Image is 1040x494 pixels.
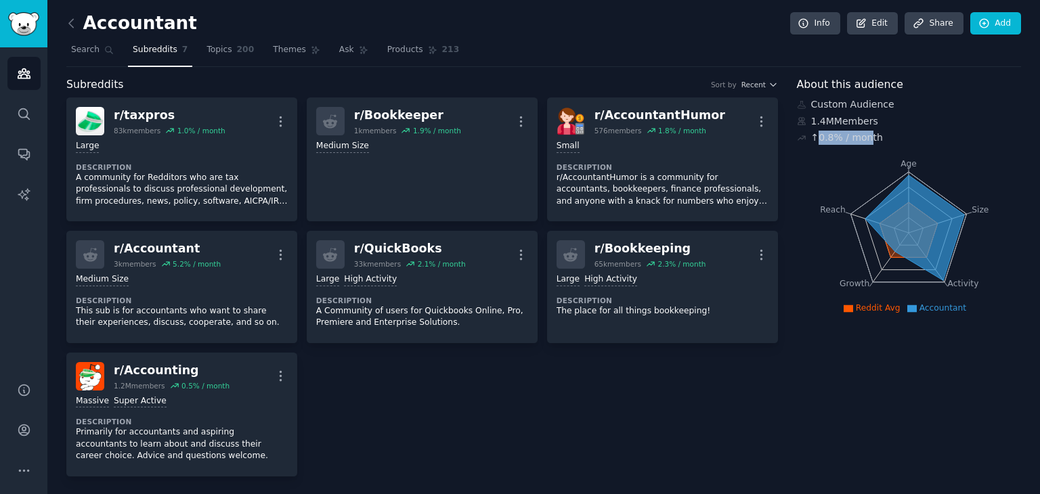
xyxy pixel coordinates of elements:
[114,240,221,257] div: r/ Accountant
[66,76,124,93] span: Subreddits
[557,273,580,286] div: Large
[905,12,963,35] a: Share
[901,159,917,169] tspan: Age
[76,296,288,305] dt: Description
[557,172,768,208] p: r/AccountantHumor is a community for accountants, bookkeepers, finance professionals, and anyone ...
[344,273,397,286] div: High Activity
[181,381,230,390] div: 0.5 % / month
[76,162,288,172] dt: Description
[584,273,637,286] div: High Activity
[268,39,325,67] a: Themes
[202,39,259,67] a: Topics200
[847,12,898,35] a: Edit
[114,107,225,124] div: r/ taxpros
[354,259,401,269] div: 33k members
[811,131,883,145] div: ↑ 0.8 % / month
[657,259,706,269] div: 2.3 % / month
[418,259,466,269] div: 2.1 % / month
[557,140,580,153] div: Small
[8,12,39,36] img: GummySearch logo
[354,240,466,257] div: r/ QuickBooks
[658,126,706,135] div: 1.8 % / month
[177,126,225,135] div: 1.0 % / month
[339,44,354,56] span: Ask
[76,107,104,135] img: taxpros
[790,12,840,35] a: Info
[76,417,288,426] dt: Description
[76,273,129,286] div: Medium Size
[557,107,585,135] img: AccountantHumor
[970,12,1021,35] a: Add
[797,76,903,93] span: About this audience
[594,126,642,135] div: 576 members
[316,140,369,153] div: Medium Size
[237,44,255,56] span: 200
[76,305,288,329] p: This sub is for accountants who want to share their experiences, discuss, cooperate, and so on.
[66,97,297,221] a: taxprosr/taxpros83kmembers1.0% / monthLargeDescriptionA community for Redditors who are tax profe...
[741,80,766,89] span: Recent
[66,353,297,476] a: Accountingr/Accounting1.2Mmembers0.5% / monthMassiveSuper ActiveDescriptionPrimarily for accounta...
[71,44,100,56] span: Search
[316,305,528,329] p: A Community of users for Quickbooks Online, Pro, Premiere and Enterprise Solutions.
[594,259,641,269] div: 65k members
[383,39,464,67] a: Products213
[76,140,99,153] div: Large
[557,305,768,317] p: The place for all things bookkeeping!
[307,97,538,221] a: r/Bookkeeper1kmembers1.9% / monthMedium Size
[354,126,397,135] div: 1k members
[316,273,339,286] div: Large
[594,107,725,124] div: r/ AccountantHumor
[66,231,297,343] a: r/Accountant3kmembers5.2% / monthMedium SizeDescriptionThis sub is for accountants who want to sh...
[413,126,461,135] div: 1.9 % / month
[387,44,423,56] span: Products
[114,126,160,135] div: 83k members
[547,97,778,221] a: AccountantHumorr/AccountantHumor576members1.8% / monthSmallDescriptionr/AccountantHumor is a comm...
[797,114,1022,129] div: 1.4M Members
[76,426,288,462] p: Primarily for accountants and aspiring accountants to learn about and discuss their career choice...
[76,172,288,208] p: A community for Redditors who are tax professionals to discuss professional development, firm pro...
[133,44,177,56] span: Subreddits
[741,80,778,89] button: Recent
[173,259,221,269] div: 5.2 % / month
[840,279,869,288] tspan: Growth
[128,39,192,67] a: Subreddits7
[66,13,197,35] h2: Accountant
[856,303,901,313] span: Reddit Avg
[66,39,118,67] a: Search
[711,80,737,89] div: Sort by
[557,296,768,305] dt: Description
[557,162,768,172] dt: Description
[594,240,706,257] div: r/ Bookkeeping
[76,395,109,408] div: Massive
[820,204,846,214] tspan: Reach
[547,231,778,343] a: r/Bookkeeping65kmembers2.3% / monthLargeHigh ActivityDescriptionThe place for all things bookkeep...
[334,39,373,67] a: Ask
[316,296,528,305] dt: Description
[354,107,461,124] div: r/ Bookkeeper
[947,279,978,288] tspan: Activity
[919,303,967,313] span: Accountant
[76,362,104,390] img: Accounting
[207,44,232,56] span: Topics
[114,381,165,390] div: 1.2M members
[972,204,989,214] tspan: Size
[114,259,156,269] div: 3k members
[114,362,230,379] div: r/ Accounting
[182,44,188,56] span: 7
[307,231,538,343] a: r/QuickBooks33kmembers2.1% / monthLargeHigh ActivityDescriptionA Community of users for Quickbook...
[114,395,167,408] div: Super Active
[797,97,1022,112] div: Custom Audience
[273,44,306,56] span: Themes
[442,44,460,56] span: 213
